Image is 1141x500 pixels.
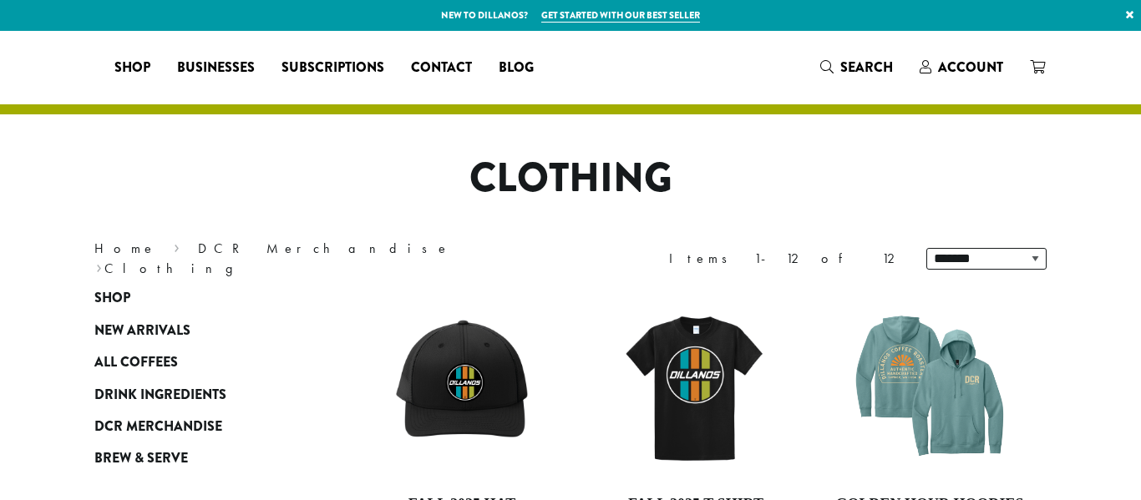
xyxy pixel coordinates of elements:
[94,411,295,442] a: DCR Merchandise
[94,315,295,346] a: New Arrivals
[82,154,1059,203] h1: Clothing
[94,282,295,314] a: Shop
[938,58,1003,77] span: Account
[411,58,472,78] span: Contact
[281,58,384,78] span: Subscriptions
[96,253,102,279] span: ›
[499,58,534,78] span: Blog
[94,346,295,378] a: All Coffees
[834,290,1026,482] img: DCR-SS-Golden-Hour-Hoodie-Eucalyptus-Blue-1200x1200-Web-e1744312709309.png
[114,58,150,78] span: Shop
[600,290,792,482] img: DCR-Retro-Three-Strip-Circle-Tee-Fall-WEB-scaled.jpg
[174,233,180,259] span: ›
[840,58,893,77] span: Search
[541,8,700,23] a: Get started with our best seller
[177,58,255,78] span: Businesses
[198,240,450,257] a: DCR Merchandise
[94,239,545,279] nav: Breadcrumb
[94,417,222,437] span: DCR Merchandise
[669,249,901,269] div: Items 1-12 of 12
[94,288,130,309] span: Shop
[94,385,226,406] span: Drink Ingredients
[94,378,295,410] a: Drink Ingredients
[94,352,178,373] span: All Coffees
[94,448,188,469] span: Brew & Serve
[94,240,156,257] a: Home
[366,290,558,482] img: DCR-Retro-Three-Strip-Circle-Patch-Trucker-Hat-Fall-WEB-scaled.jpg
[94,321,190,341] span: New Arrivals
[807,53,906,81] a: Search
[101,54,164,81] a: Shop
[94,442,295,474] a: Brew & Serve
